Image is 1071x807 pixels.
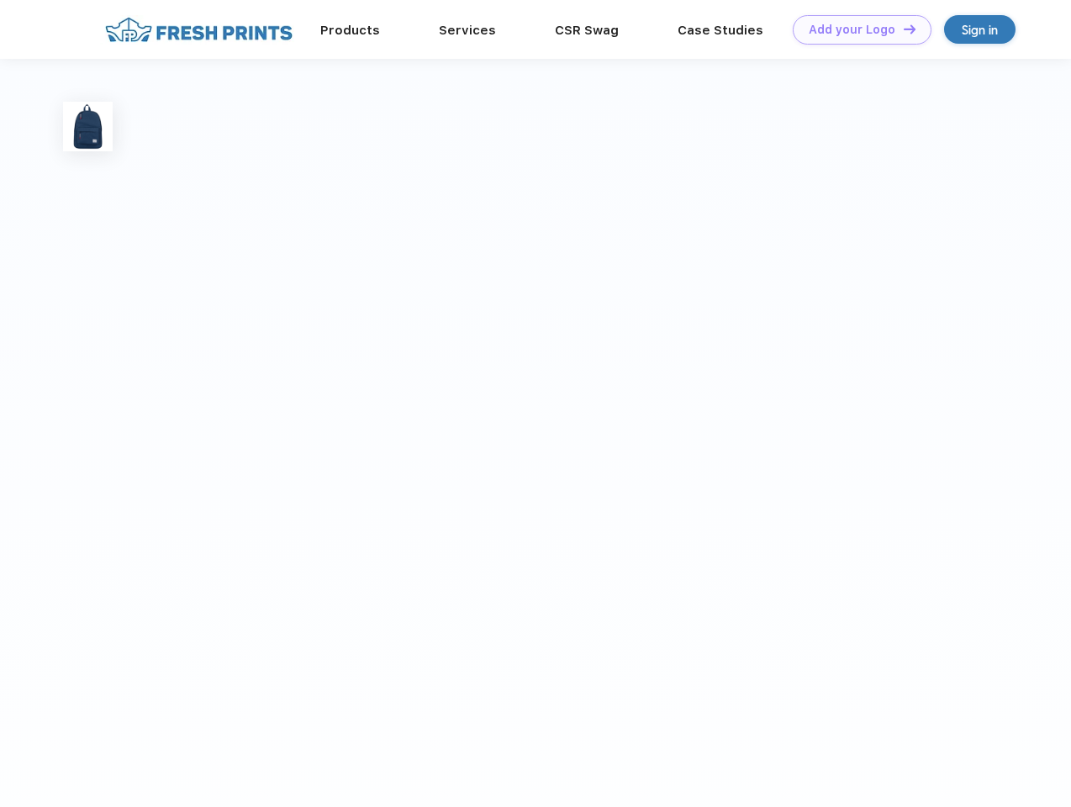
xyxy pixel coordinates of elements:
img: func=resize&h=100 [63,102,113,151]
img: fo%20logo%202.webp [100,15,298,45]
div: Add your Logo [809,23,895,37]
img: DT [904,24,915,34]
div: Sign in [962,20,998,40]
a: Sign in [944,15,1016,44]
a: Products [320,23,380,38]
